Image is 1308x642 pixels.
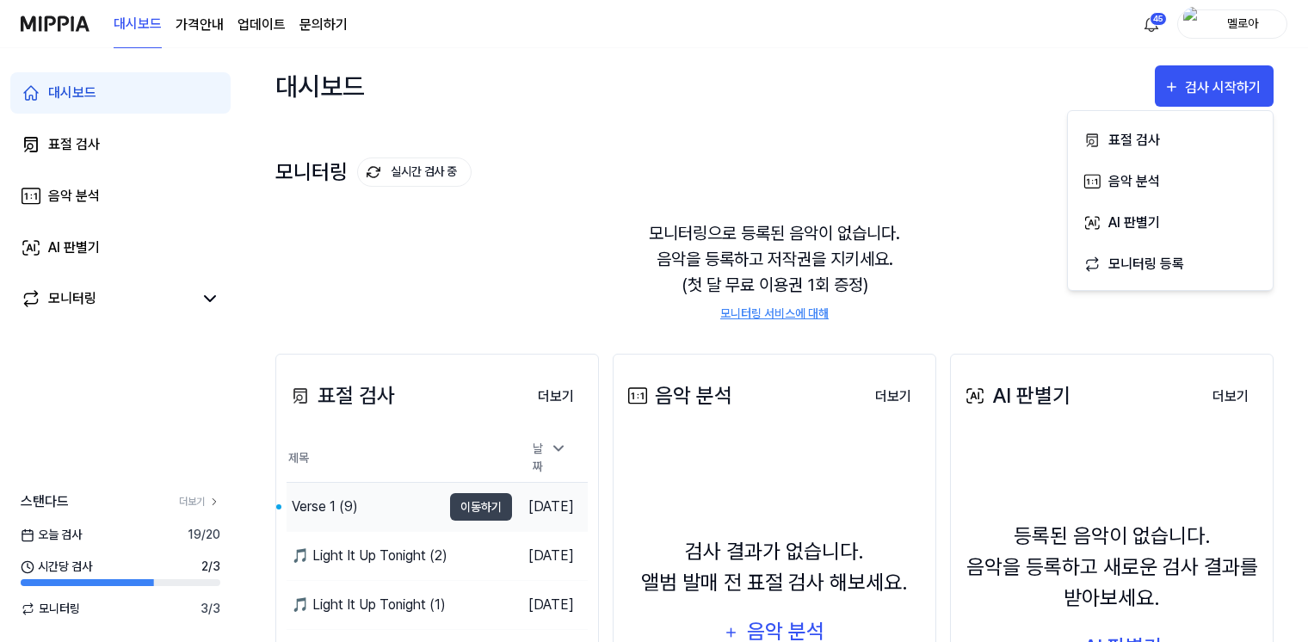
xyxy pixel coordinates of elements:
[641,536,908,598] div: 검사 결과가 없습니다. 앨범 발매 전 표절 검사 해보세요.
[1150,12,1167,26] div: 45
[1108,129,1258,151] div: 표절 검사
[179,494,220,509] a: 더보기
[114,1,162,48] a: 대시보드
[10,72,231,114] a: 대시보드
[201,600,220,618] span: 3 / 3
[450,493,512,521] button: 이동하기
[48,186,100,207] div: 음악 분석
[188,526,220,544] span: 19 / 20
[21,600,80,618] span: 모니터링
[292,595,446,615] div: 🎵 Light It Up Tonight (1)
[512,532,588,581] td: [DATE]
[21,526,82,544] span: 오늘 검사
[961,521,1262,614] div: 등록된 음악이 없습니다. 음악을 등록하고 새로운 검사 결과를 받아보세요.
[21,558,92,576] span: 시간당 검사
[275,200,1274,343] div: 모니터링으로 등록된 음악이 없습니다. 음악을 등록하고 저작권을 지키세요. (첫 달 무료 이용권 1회 증정)
[524,380,588,414] button: 더보기
[1199,380,1262,414] button: 더보기
[10,176,231,217] a: 음악 분석
[1177,9,1287,39] button: profile멜로아
[21,288,193,309] a: 모니터링
[275,157,472,187] div: 모니터링
[10,227,231,269] a: AI 판별기
[292,497,358,517] div: Verse 1 (9)
[201,558,220,576] span: 2 / 3
[357,157,472,187] button: 실시간 검사 중
[48,238,100,258] div: AI 판별기
[861,380,925,414] button: 더보기
[21,491,69,512] span: 스탠다드
[624,380,732,411] div: 음악 분석
[275,65,365,107] div: 대시보드
[10,124,231,165] a: 표절 검사
[176,15,224,35] button: 가격안내
[1155,65,1274,107] button: 검사 시작하기
[512,483,588,532] td: [DATE]
[1075,118,1266,159] button: 표절 검사
[287,434,512,483] th: 제목
[1108,170,1258,193] div: 음악 분석
[1108,253,1258,275] div: 모니터링 등록
[961,380,1070,411] div: AI 판별기
[526,435,574,481] div: 날짜
[1209,14,1276,33] div: 멜로아
[292,546,447,566] div: 🎵 Light It Up Tonight (2)
[367,165,380,179] img: monitoring Icon
[48,134,100,155] div: 표절 검사
[512,581,588,630] td: [DATE]
[1138,10,1165,38] button: 알림45
[238,15,286,35] a: 업데이트
[1108,212,1258,234] div: AI 판별기
[1141,14,1162,34] img: 알림
[1075,159,1266,201] button: 음악 분석
[1185,77,1265,99] div: 검사 시작하기
[287,380,395,411] div: 표절 검사
[1183,7,1204,41] img: profile
[1075,242,1266,283] button: 모니터링 등록
[1075,201,1266,242] button: AI 판별기
[720,305,829,323] a: 모니터링 서비스에 대해
[48,288,96,309] div: 모니터링
[48,83,96,103] div: 대시보드
[299,15,348,35] a: 문의하기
